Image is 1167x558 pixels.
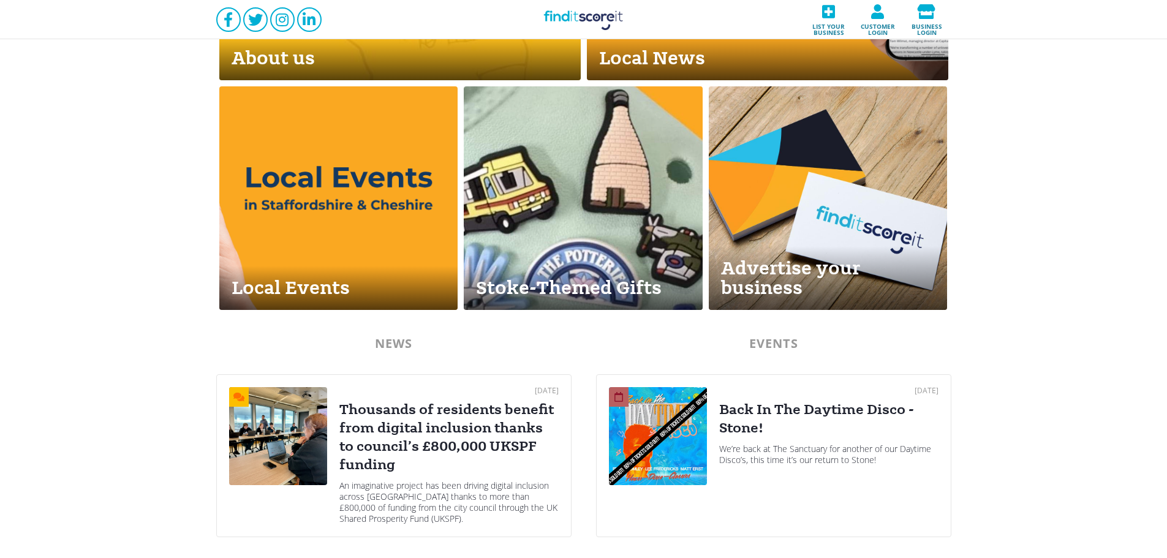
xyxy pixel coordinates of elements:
a: Local Events [219,86,458,310]
a: Customer login [853,1,902,39]
div: EVENTS [596,337,951,350]
span: List your business [808,19,850,36]
div: Local Events [219,266,458,310]
a: Business login [902,1,951,39]
a: [DATE]Back In The Daytime Disco - Stone!We’re back at The Sanctuary for another of our Daytime Di... [596,374,951,537]
span: Customer login [857,19,899,36]
div: [DATE] [719,387,939,394]
a: Advertise your business [709,86,948,310]
div: [DATE] [339,387,559,394]
div: About us [219,36,581,80]
a: [DATE]Thousands of residents benefit from digital inclusion thanks to council’s £800,000 UKSPF fu... [216,374,572,537]
div: NEWS [216,337,572,350]
a: List your business [804,1,853,39]
div: Advertise your business [709,246,948,310]
div: We’re back at The Sanctuary for another of our Daytime Disco’s, this time it’s our return to Stone! [719,443,939,466]
div: Back In The Daytime Disco - Stone! [719,401,939,437]
div: Local News [587,36,948,80]
a: Stoke-Themed Gifts [464,86,703,310]
div: Stoke-Themed Gifts [464,266,703,310]
span: Business login [906,19,948,36]
div: An imaginative project has been driving digital inclusion across [GEOGRAPHIC_DATA] thanks to more... [339,480,559,524]
div: Thousands of residents benefit from digital inclusion thanks to council’s £800,000 UKSPF funding [339,401,559,474]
